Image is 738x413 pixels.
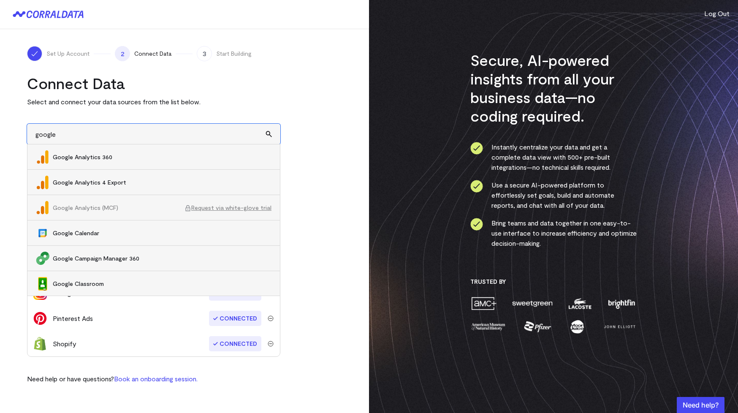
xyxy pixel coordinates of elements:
h3: Trusted By [470,278,637,285]
span: Connected [209,336,261,351]
div: Shopify [53,339,76,349]
img: Google Analytics 360 [36,150,49,164]
span: Connected [209,311,261,326]
span: Google Analytics (MCF) [53,204,184,212]
img: ico-lock-cf4a91f8.svg [184,205,191,212]
img: shopify-673fa4e3.svg [33,337,47,351]
img: Google Classroom [36,277,49,291]
li: Instantly centralize your data and get a complete data view with 500+ pre-built integrations—no t... [470,142,637,172]
h3: Secure, AI-powered insights from all your business data—no coding required. [470,51,637,125]
img: sweetgreen-1d1fb32c.png [511,296,553,311]
li: Bring teams and data together in one easy-to-use interface to increase efficiency and optimize de... [470,218,637,248]
p: Select and connect your data sources from the list below. [27,97,280,107]
img: Google Analytics (MCF) [36,201,49,215]
h2: Connect Data [27,74,280,92]
img: Google Analytics 4 Export [36,176,49,189]
div: Pinterest Ads [53,313,93,323]
img: ico-check-circle-4b19435c.svg [470,180,483,193]
img: ico-check-white-5ff98cb1.svg [30,49,39,58]
span: Google Calendar [53,229,271,237]
img: john-elliott-25751c40.png [602,319,637,334]
span: 2 [115,46,130,61]
span: Google Classroom [53,280,271,288]
span: Request via white-glove trial [184,204,271,212]
img: Google Campaign Manager 360 [36,252,49,265]
li: Use a secure AI-powered platform to effortlessly set goals, build and automate reports, and chat ... [470,180,637,210]
img: lacoste-7a6b0538.png [567,296,592,311]
span: Google Campaign Manager 360 [53,254,271,263]
span: 3 [197,46,212,61]
img: brightfin-a251e171.png [606,296,637,311]
a: Book an onboarding session. [114,375,198,383]
img: trash-40e54a27.svg [268,315,274,321]
span: Google Analytics 360 [53,153,271,161]
img: ico-check-circle-4b19435c.svg [470,218,483,231]
input: Search and add other data sources [27,124,280,144]
p: Need help or have questions? [27,374,198,384]
button: Log Out [704,8,730,19]
img: pfizer-e137f5fc.png [523,319,552,334]
span: Connect Data [134,49,171,58]
img: amc-0b11a8f1.png [470,296,497,311]
img: Google Calendar [36,226,49,240]
img: pinterest_ads-4031befa.svg [33,312,47,325]
span: Start Building [216,49,252,58]
img: moon-juice-c312e729.png [569,319,586,334]
span: Set Up Account [46,49,90,58]
img: amnh-5afada46.png [470,319,507,334]
img: ico-check-circle-4b19435c.svg [470,142,483,155]
span: Google Analytics 4 Export [53,178,271,187]
img: trash-40e54a27.svg [268,341,274,347]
